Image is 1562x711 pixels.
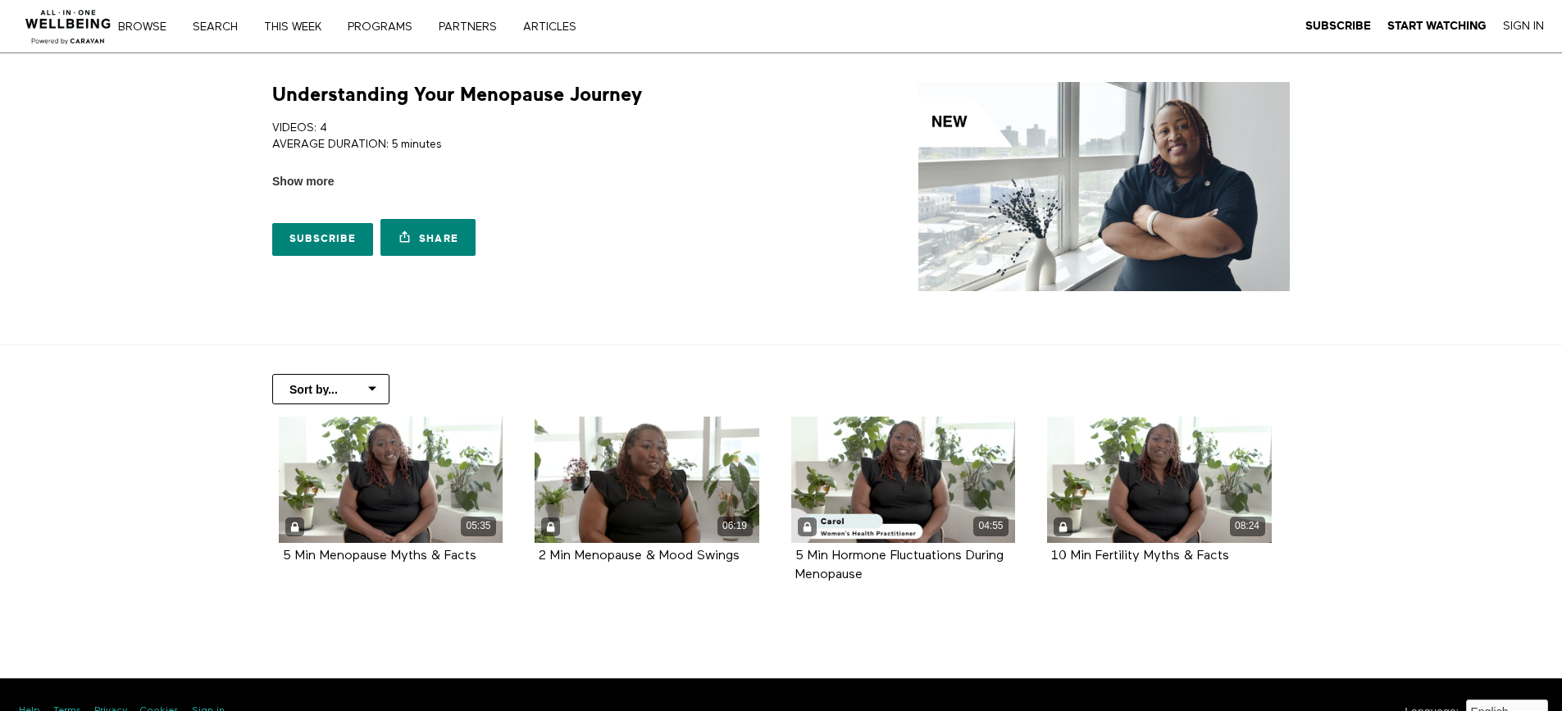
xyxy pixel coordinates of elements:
[1387,19,1487,34] a: Start Watching
[1051,549,1229,562] a: 10 Min Fertility Myths & Facts
[433,21,514,33] a: PARTNERS
[461,517,496,536] div: 05:35
[272,120,775,153] p: VIDEOS: 4 AVERAGE DURATION: 5 minutes
[279,417,503,543] a: 5 Min Menopause Myths & Facts 05:35
[1047,417,1272,543] a: 10 Min Fertility Myths & Facts 08:24
[342,21,430,33] a: PROGRAMS
[517,21,594,33] a: ARTICLES
[283,549,476,562] a: 5 Min Menopause Myths & Facts
[1305,20,1371,32] strong: Subscribe
[539,549,740,562] a: 2 Min Menopause & Mood Swings
[272,82,642,107] h1: Understanding Your Menopause Journey
[130,18,610,34] nav: Primary
[112,21,184,33] a: Browse
[1503,19,1544,34] a: Sign In
[1230,517,1265,536] div: 08:24
[795,549,1004,581] a: 5 Min Hormone Fluctuations During Menopause
[918,82,1290,291] img: Understanding Your Menopause Journey
[535,417,759,543] a: 2 Min Menopause & Mood Swings 06:19
[1305,19,1371,34] a: Subscribe
[272,173,334,190] span: Show more
[1387,20,1487,32] strong: Start Watching
[795,549,1004,581] strong: 5 Min Hormone Fluctuations During Menopause
[791,417,1016,543] a: 5 Min Hormone Fluctuations During Menopause 04:55
[258,21,339,33] a: THIS WEEK
[272,223,373,256] a: Subscribe
[717,517,753,536] div: 06:19
[973,517,1009,536] div: 04:55
[380,219,476,256] a: Share
[187,21,255,33] a: Search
